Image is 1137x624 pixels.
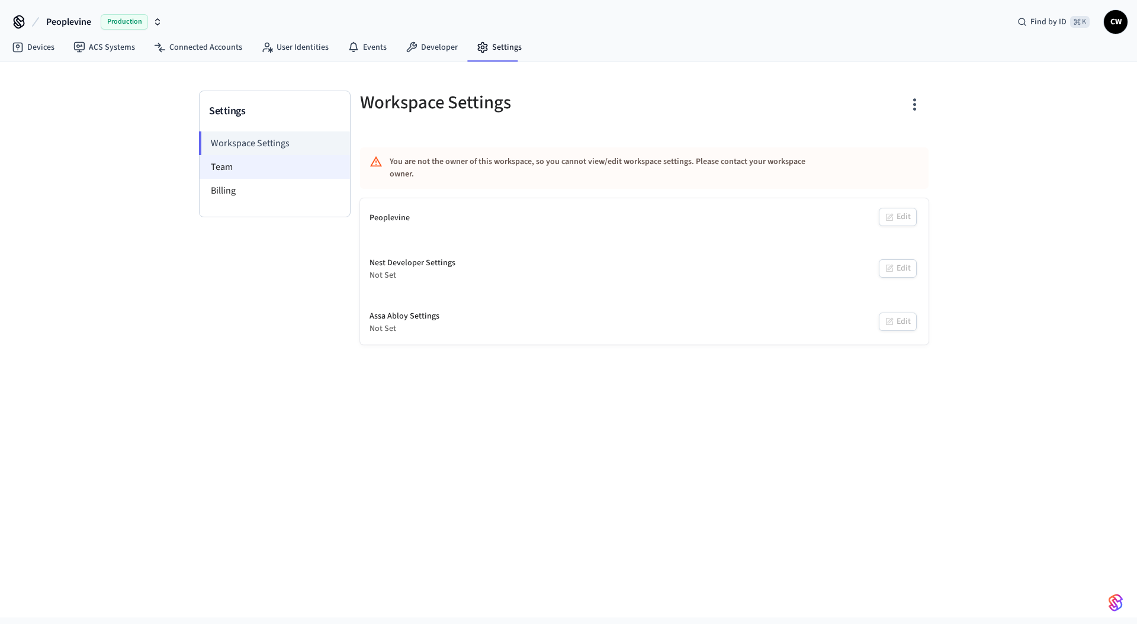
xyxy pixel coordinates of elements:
span: ⌘ K [1070,16,1090,28]
li: Team [200,155,350,179]
div: Not Set [370,269,455,282]
div: Nest Developer Settings [370,257,455,269]
div: You are not the owner of this workspace, so you cannot view/edit workspace settings. Please conta... [390,151,829,185]
a: Devices [2,37,64,58]
span: Production [101,14,148,30]
li: Billing [200,179,350,202]
li: Workspace Settings [199,131,350,155]
button: CW [1104,10,1128,34]
div: Assa Abloy Settings [370,310,439,323]
span: Find by ID [1030,16,1067,28]
h3: Settings [209,103,341,120]
span: Peoplevine [46,15,91,29]
h5: Workspace Settings [360,91,637,115]
a: Connected Accounts [144,37,252,58]
span: CW [1105,11,1126,33]
a: ACS Systems [64,37,144,58]
a: Settings [467,37,531,58]
div: Peoplevine [370,212,410,224]
div: Not Set [370,323,439,335]
a: User Identities [252,37,338,58]
a: Events [338,37,396,58]
div: Find by ID⌘ K [1008,11,1099,33]
a: Developer [396,37,467,58]
img: SeamLogoGradient.69752ec5.svg [1109,593,1123,612]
